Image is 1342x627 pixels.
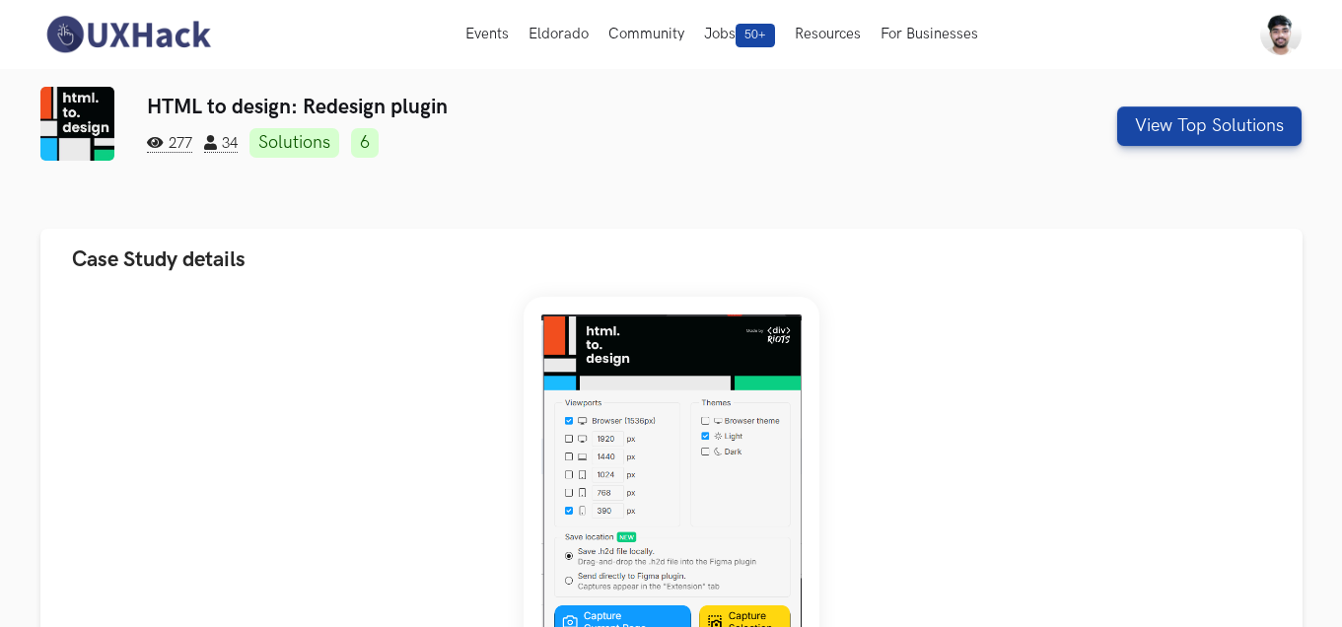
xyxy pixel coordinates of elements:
[147,95,982,119] h3: HTML to design: Redesign plugin
[72,246,246,273] span: Case Study details
[40,14,216,55] img: UXHack-logo.png
[1260,14,1302,55] img: Your profile pic
[1117,106,1302,146] button: View Top Solutions
[736,24,775,47] span: 50+
[40,87,114,161] img: HTML to design logo
[40,229,1303,291] button: Case Study details
[351,128,379,158] a: 6
[204,135,238,153] span: 34
[147,135,192,153] span: 277
[249,128,339,158] a: Solutions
